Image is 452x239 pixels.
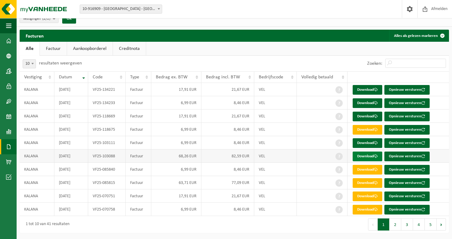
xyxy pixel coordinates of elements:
span: Bedrijfscode [259,75,283,80]
td: VEL [254,123,297,136]
a: Download [353,165,382,175]
td: Factuur [126,163,152,176]
td: KALANA [20,110,54,123]
td: 17,91 EUR [151,83,201,96]
td: [DATE] [54,203,88,216]
td: VF25-134221 [88,83,125,96]
button: 2 [389,218,401,231]
a: Aankoopborderel [67,42,113,56]
td: VEL [254,110,297,123]
label: Zoeken: [367,61,382,66]
td: 21,67 EUR [201,110,254,123]
button: Opnieuw versturen [384,125,430,135]
td: Factuur [126,110,152,123]
td: [DATE] [54,176,88,189]
span: Vestiging [24,75,42,80]
td: Factuur [126,83,152,96]
td: VF25-118675 [88,123,125,136]
h2: Facturen [20,30,50,41]
td: Factuur [126,96,152,110]
span: Datum [59,75,72,80]
a: Factuur [40,42,67,56]
td: Factuur [126,136,152,149]
span: Vestigingen [23,14,50,23]
div: 1 tot 10 van 41 resultaten [23,219,69,230]
button: Opnieuw versturen [384,178,430,188]
td: VF25-070758 [88,203,125,216]
button: Opnieuw versturen [384,205,430,214]
td: VEL [254,203,297,216]
span: Bedrag incl. BTW [206,75,240,80]
a: Download [353,125,382,135]
td: 77,09 EUR [201,176,254,189]
td: 82,59 EUR [201,149,254,163]
td: VEL [254,83,297,96]
button: Alles als gelezen markeren [389,30,448,42]
td: KALANA [20,96,54,110]
td: 8,46 EUR [201,203,254,216]
a: Download [353,205,382,214]
td: VF25-103111 [88,136,125,149]
td: VEL [254,136,297,149]
td: VEL [254,149,297,163]
a: Creditnota [113,42,146,56]
button: OK [62,14,76,24]
td: VF25-118669 [88,110,125,123]
td: 6,99 EUR [151,203,201,216]
button: Opnieuw versturen [384,112,430,121]
td: 6,99 EUR [151,96,201,110]
td: VEL [254,163,297,176]
a: Download [353,112,382,121]
td: 8,46 EUR [201,96,254,110]
td: Factuur [126,123,152,136]
td: VEL [254,189,297,203]
span: Volledig betaald [301,75,333,80]
a: Download [353,138,382,148]
td: KALANA [20,83,54,96]
td: KALANA [20,176,54,189]
span: 10-916909 - KALANA - OOSTNIEUWKERKE [80,5,162,13]
td: [DATE] [54,189,88,203]
td: 8,46 EUR [201,136,254,149]
td: [DATE] [54,123,88,136]
td: VF25-103088 [88,149,125,163]
button: Opnieuw versturen [384,152,430,161]
td: 17,91 EUR [151,189,201,203]
td: 63,71 EUR [151,176,201,189]
td: VF25-085815 [88,176,125,189]
td: Factuur [126,176,152,189]
td: 21,67 EUR [201,83,254,96]
td: [DATE] [54,163,88,176]
button: Opnieuw versturen [384,138,430,148]
td: Factuur [126,149,152,163]
td: 68,26 EUR [151,149,201,163]
td: [DATE] [54,136,88,149]
span: Code [93,75,103,80]
span: Type [130,75,139,80]
td: 8,46 EUR [201,123,254,136]
td: KALANA [20,149,54,163]
td: VF25-134233 [88,96,125,110]
td: VEL [254,96,297,110]
button: 5 [425,218,437,231]
button: Vestigingen(2/2) [20,14,59,23]
td: 21,67 EUR [201,189,254,203]
a: Download [353,152,382,161]
span: 10 [23,60,36,68]
td: 6,99 EUR [151,163,201,176]
button: Next [437,218,446,231]
td: KALANA [20,136,54,149]
a: Download [353,178,382,188]
button: 3 [401,218,413,231]
button: Opnieuw versturen [384,98,430,108]
td: KALANA [20,189,54,203]
a: Download [353,85,382,95]
td: 6,99 EUR [151,123,201,136]
td: [DATE] [54,149,88,163]
td: [DATE] [54,110,88,123]
td: Factuur [126,203,152,216]
count: (2/2) [42,17,50,21]
button: 1 [378,218,389,231]
a: Download [353,192,382,201]
td: VEL [254,176,297,189]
